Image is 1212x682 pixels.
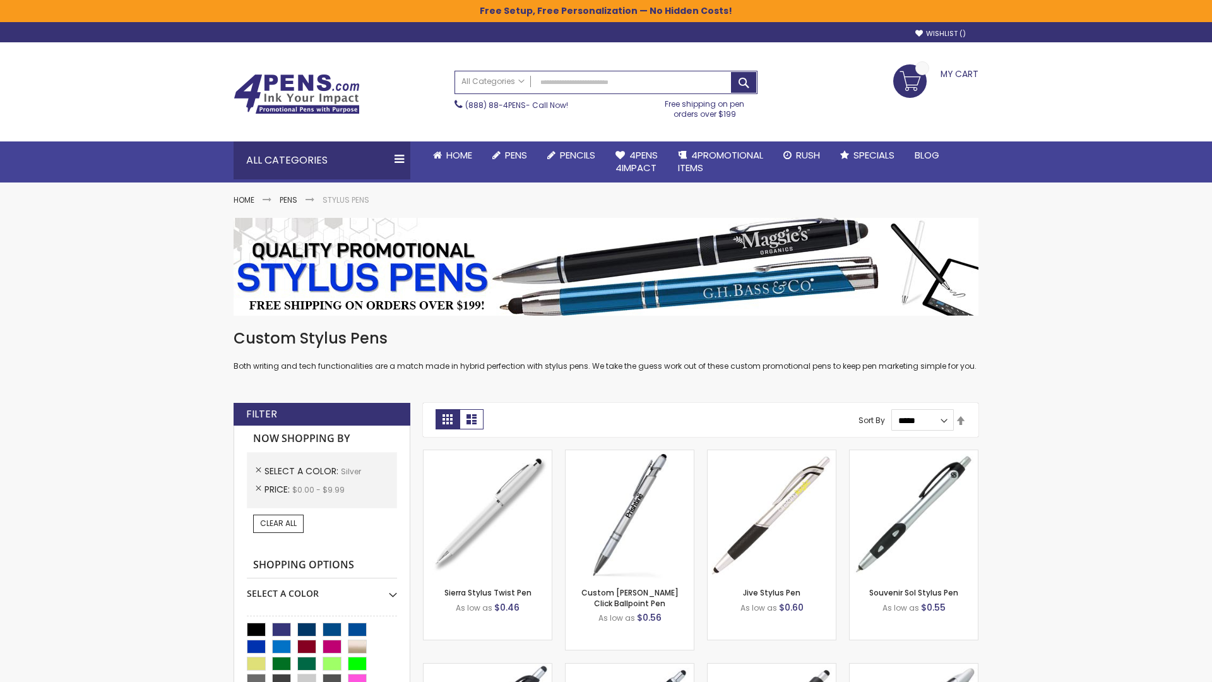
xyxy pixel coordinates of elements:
[708,450,836,460] a: Jive Stylus Pen-Silver
[850,450,978,460] a: Souvenir Sol Stylus Pen-Silver
[424,450,552,460] a: Stypen-35-Silver
[436,409,460,429] strong: Grid
[341,466,361,477] span: Silver
[915,148,939,162] span: Blog
[905,141,949,169] a: Blog
[615,148,658,174] span: 4Pens 4impact
[247,426,397,452] strong: Now Shopping by
[465,100,568,111] span: - Call Now!
[446,148,472,162] span: Home
[668,141,773,182] a: 4PROMOTIONALITEMS
[921,601,946,614] span: $0.55
[280,194,297,205] a: Pens
[796,148,820,162] span: Rush
[743,587,800,598] a: Jive Stylus Pen
[853,148,894,162] span: Specials
[779,601,804,614] span: $0.60
[461,76,525,87] span: All Categories
[246,407,277,421] strong: Filter
[234,194,254,205] a: Home
[264,483,292,496] span: Price
[708,450,836,578] img: Jive Stylus Pen-Silver
[537,141,605,169] a: Pencils
[423,141,482,169] a: Home
[253,515,304,532] a: Clear All
[566,450,694,460] a: Custom Alex II Click Ballpoint Pen-Silver
[773,141,830,169] a: Rush
[560,148,595,162] span: Pencils
[234,218,978,316] img: Stylus Pens
[850,663,978,674] a: Twist Highlighter-Pen Stylus Combo-Silver
[444,587,532,598] a: Sierra Stylus Twist Pen
[605,141,668,182] a: 4Pens4impact
[465,100,526,111] a: (888) 88-4PENS
[637,611,662,624] span: $0.56
[455,71,531,92] a: All Categories
[494,601,520,614] span: $0.46
[292,484,345,495] span: $0.00 - $9.99
[830,141,905,169] a: Specials
[247,552,397,579] strong: Shopping Options
[264,465,341,477] span: Select A Color
[234,141,410,179] div: All Categories
[858,415,885,426] label: Sort By
[882,602,919,613] span: As low as
[708,663,836,674] a: Souvenir® Emblem Stylus Pen-Silver
[740,602,777,613] span: As low as
[424,663,552,674] a: React Stylus Grip Pen-Silver
[482,141,537,169] a: Pens
[915,29,966,39] a: Wishlist
[234,328,978,349] h1: Custom Stylus Pens
[323,194,369,205] strong: Stylus Pens
[652,94,758,119] div: Free shipping on pen orders over $199
[581,587,679,608] a: Custom [PERSON_NAME] Click Ballpoint Pen
[566,663,694,674] a: Epiphany Stylus Pens-Silver
[869,587,958,598] a: Souvenir Sol Stylus Pen
[850,450,978,578] img: Souvenir Sol Stylus Pen-Silver
[598,613,635,623] span: As low as
[234,328,978,372] div: Both writing and tech functionalities are a match made in hybrid perfection with stylus pens. We ...
[234,74,360,114] img: 4Pens Custom Pens and Promotional Products
[424,450,552,578] img: Stypen-35-Silver
[505,148,527,162] span: Pens
[247,578,397,600] div: Select A Color
[678,148,763,174] span: 4PROMOTIONAL ITEMS
[456,602,492,613] span: As low as
[260,518,297,529] span: Clear All
[566,450,694,578] img: Custom Alex II Click Ballpoint Pen-Silver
